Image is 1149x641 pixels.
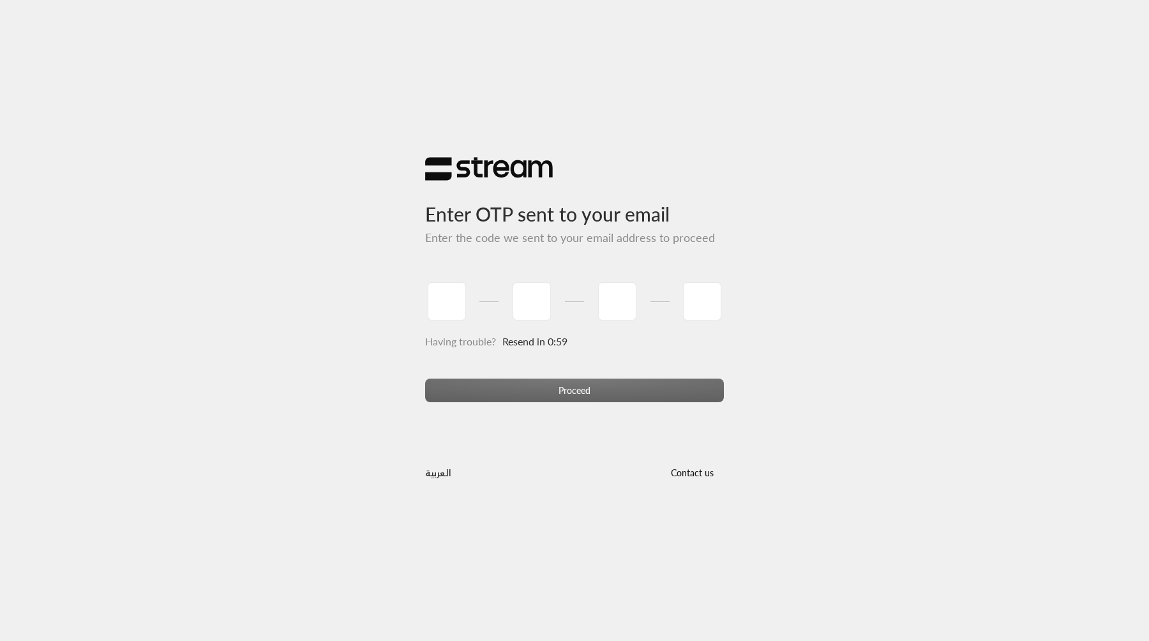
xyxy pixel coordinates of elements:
span: Resend in 0:59 [502,335,567,347]
a: Contact us [660,467,724,478]
img: Stream Logo [425,156,553,181]
a: العربية [425,460,451,484]
button: Contact us [660,460,724,484]
h5: Enter the code we sent to your email address to proceed [425,231,724,245]
span: Having trouble? [425,335,496,347]
h3: Enter OTP sent to your email [425,181,724,225]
